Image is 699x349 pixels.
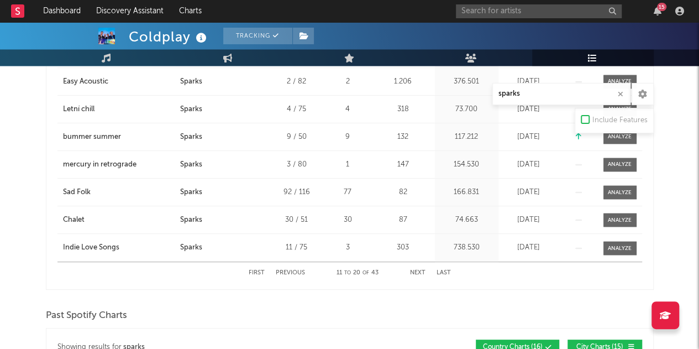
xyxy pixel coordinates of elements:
a: Chalet [63,215,175,226]
div: Sparks [180,242,202,253]
div: 9 / 50 [272,132,322,143]
div: [DATE] [501,132,556,143]
a: Letní chill [63,104,175,115]
button: Tracking [223,28,292,44]
div: 2 / 82 [272,76,322,87]
span: to [344,270,351,275]
div: 2 [327,76,369,87]
a: Sad Folk [63,187,175,198]
div: 147 [374,159,432,170]
div: Sparks [180,187,202,198]
div: 303 [374,242,432,253]
div: Sparks [180,104,202,115]
div: 3 / 80 [272,159,322,170]
div: 30 [327,215,369,226]
div: Sad Folk [63,187,91,198]
a: bummer summer [63,132,175,143]
div: [DATE] [501,159,556,170]
div: Indie Love Songs [63,242,119,253]
div: Coldplay [129,28,209,46]
div: 166.831 [438,187,496,198]
div: 92 / 116 [272,187,322,198]
div: 4 / 75 [272,104,322,115]
div: 154.530 [438,159,496,170]
span: of [362,270,369,275]
div: Easy Acoustic [63,76,108,87]
div: Sparks [180,132,202,143]
span: Past Spotify Charts [46,309,127,322]
div: Sparks [180,159,202,170]
div: [DATE] [501,242,556,253]
div: 77 [327,187,369,198]
div: Sparks [180,76,202,87]
div: 1 [327,159,369,170]
div: 4 [327,104,369,115]
input: Search Playlists/Charts [492,83,630,105]
div: Include Features [592,114,648,127]
div: 9 [327,132,369,143]
input: Search for artists [456,4,622,18]
div: [DATE] [501,104,556,115]
button: Previous [276,270,305,276]
a: Easy Acoustic [63,76,175,87]
button: 15 [654,7,661,15]
div: 30 / 51 [272,215,322,226]
div: 74.663 [438,215,496,226]
div: 15 [657,3,666,11]
div: bummer summer [63,132,121,143]
a: mercury in retrograde [63,159,175,170]
div: Chalet [63,215,85,226]
div: 1.206 [374,76,432,87]
div: 738.530 [438,242,496,253]
button: First [249,270,265,276]
div: 3 [327,242,369,253]
div: [DATE] [501,187,556,198]
a: Indie Love Songs [63,242,175,253]
div: 11 20 43 [327,267,388,280]
div: 73.700 [438,104,496,115]
button: Next [410,270,425,276]
button: Last [437,270,451,276]
div: 82 [374,187,432,198]
div: 87 [374,215,432,226]
div: 318 [374,104,432,115]
div: 132 [374,132,432,143]
div: Letní chill [63,104,94,115]
div: 117.212 [438,132,496,143]
div: [DATE] [501,215,556,226]
div: Sparks [180,215,202,226]
div: 11 / 75 [272,242,322,253]
div: [DATE] [501,76,556,87]
div: mercury in retrograde [63,159,136,170]
div: 376.501 [438,76,496,87]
